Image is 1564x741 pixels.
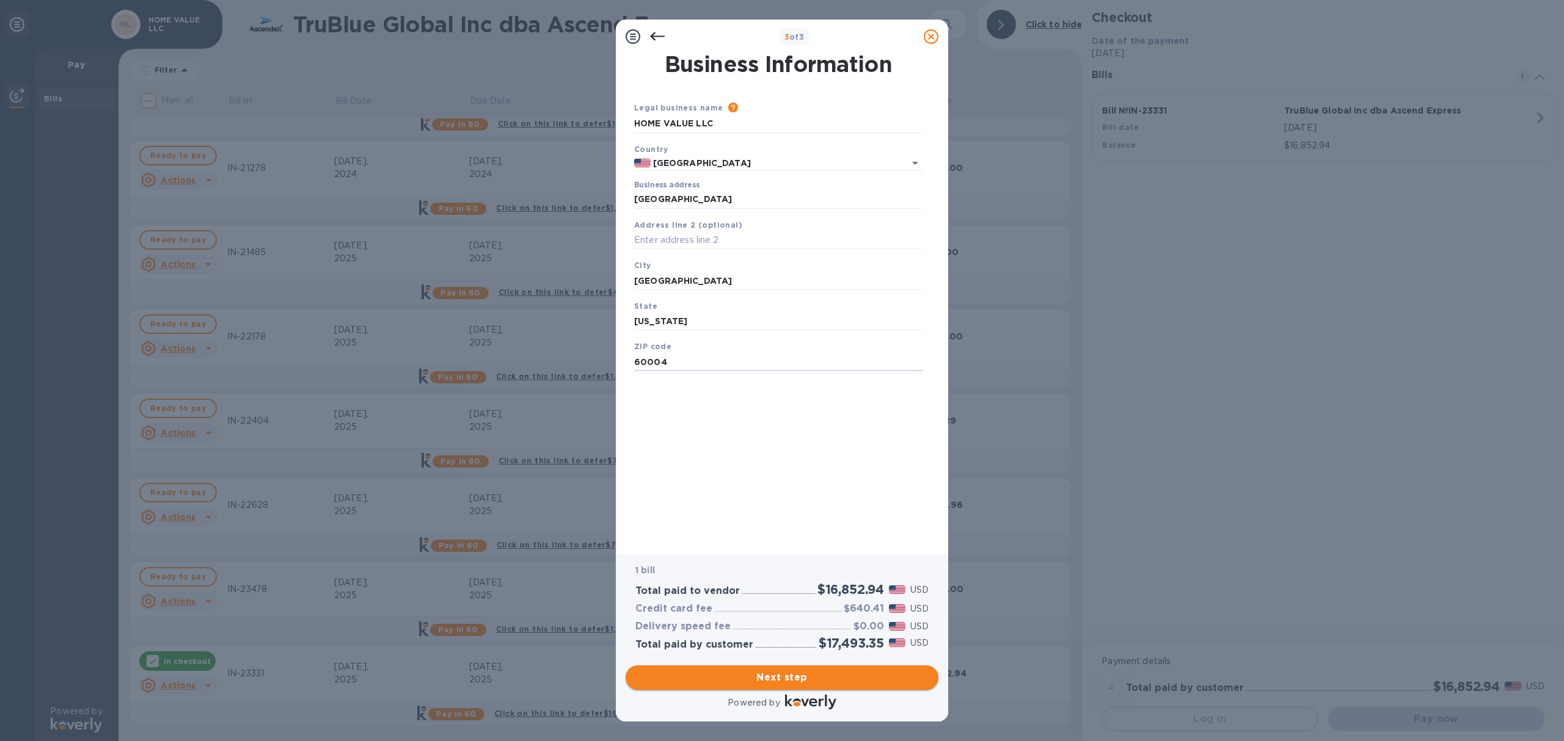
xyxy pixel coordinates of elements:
span: 3 [784,32,789,42]
h3: Total paid by customer [635,639,753,651]
input: Enter legal business name [634,115,923,133]
img: US [634,159,651,167]
b: 1 bill [635,565,655,575]
b: Country [634,145,668,154]
input: Enter address line 2 [634,231,923,250]
h3: $640.41 [844,603,884,615]
input: Enter address [634,190,923,209]
h3: $0.00 [853,621,884,632]
p: USD [910,637,929,649]
h2: $16,852.94 [817,582,884,597]
b: ZIP code [634,342,671,351]
input: Enter state [634,313,923,331]
input: Select country [651,156,888,171]
h3: Credit card fee [635,603,712,615]
label: Business address [634,182,700,189]
h3: Delivery speed fee [635,621,731,632]
input: Enter ZIP code [634,353,923,371]
p: USD [910,620,929,633]
b: Address line 2 (optional) [634,220,742,230]
img: Logo [785,695,836,709]
b: Legal business name [634,103,723,112]
button: Next step [626,665,938,690]
img: USD [889,585,905,594]
h3: Total paid to vendor [635,585,740,597]
p: USD [910,602,929,615]
h2: $17,493.35 [819,635,884,651]
b: of 3 [784,32,805,42]
img: USD [889,622,905,631]
p: Powered by [728,696,780,709]
span: Next step [635,670,929,685]
button: Open [907,154,924,172]
img: USD [889,604,905,613]
img: USD [889,638,905,647]
p: USD [910,584,929,596]
b: City [634,261,651,270]
b: State [634,302,657,311]
input: Enter city [634,272,923,290]
h1: Business Information [632,51,925,77]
